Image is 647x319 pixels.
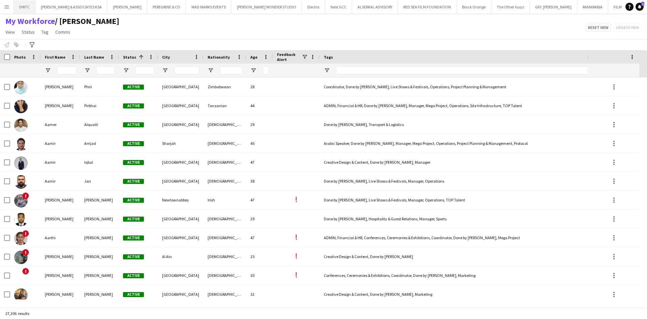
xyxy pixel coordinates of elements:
div: [PERSON_NAME] [80,247,119,266]
a: 1 [636,3,644,11]
button: Open Filter Menu [123,67,129,73]
div: Aamir [41,153,80,171]
div: [PERSON_NAME] [41,96,80,115]
div: [GEOGRAPHIC_DATA] [158,172,204,190]
img: Aayushi Pareek [14,288,28,302]
div: Done by [PERSON_NAME], Live Shows & Festivals, Manager, Operations, TOP Talent [320,191,596,209]
span: Active [123,141,144,146]
div: Aamir [41,172,80,190]
span: Status [22,29,35,35]
span: Active [123,198,144,203]
button: [PERSON_NAME] & ASSOCIATES KSA [35,0,107,13]
div: [DEMOGRAPHIC_DATA] [204,228,246,247]
span: Active [123,122,144,127]
span: Julie [55,16,119,26]
span: Tags [324,55,333,60]
div: [PERSON_NAME] [41,266,80,285]
div: Sharjah [158,134,204,153]
input: First Name Filter Input [57,66,76,74]
a: Status [19,28,37,36]
div: 47 [246,228,273,247]
button: [PERSON_NAME] [107,0,147,13]
div: Arabic Speaker, Done by [PERSON_NAME], Manager, Mega Project, Operations, Project Planning & Mana... [320,134,596,153]
div: Done by [PERSON_NAME], Transport & Logistics [320,115,596,134]
div: Irish [204,191,246,209]
div: [GEOGRAPHIC_DATA] [158,228,204,247]
div: [PERSON_NAME] [80,191,119,209]
div: 28 [246,77,273,96]
div: Pirbhai [80,96,119,115]
img: Aayushi Harpalani [14,269,28,283]
span: ! [295,194,298,204]
a: My Workforce [5,16,55,26]
button: DWTC [14,0,35,13]
div: Aamer [41,115,80,134]
span: City [162,55,170,60]
span: Nationality [208,55,230,60]
div: 47 [246,191,273,209]
div: 32 [246,285,273,304]
button: Open Filter Menu [162,67,168,73]
span: ! [295,251,298,261]
button: Open Filter Menu [250,67,256,73]
img: Aalia Pirbhai [14,100,28,113]
span: Active [123,292,144,297]
div: Creative Design & Content, Done by [PERSON_NAME], Manager [320,153,596,171]
div: 25 [246,247,273,266]
div: Tanzanian [204,96,246,115]
app-action-btn: Advanced filters [28,41,36,49]
div: [DEMOGRAPHIC_DATA] [204,172,246,190]
div: 45 [246,134,273,153]
div: Coordinator, Done by [PERSON_NAME], Live Shows & Festivals, Operations, Project Planning & Manage... [320,77,596,96]
button: RAMARABIA [577,0,608,13]
div: [DEMOGRAPHIC_DATA] [204,134,246,153]
div: Phiri [80,77,119,96]
input: City Filter Input [174,66,199,74]
div: 47 [246,153,273,171]
span: First Name [45,55,65,60]
input: Age Filter Input [263,66,269,74]
div: [DEMOGRAPHIC_DATA] [204,115,246,134]
input: Nationality Filter Input [220,66,242,74]
input: Last Name Filter Input [96,66,115,74]
div: ADMIN, Financial & HR, Conferences, Ceremonies & Exhibitions, Coordinator, Done by [PERSON_NAME],... [320,228,596,247]
div: ADMIN, Financial & HR, Done by [PERSON_NAME], Manager, Mega Project, Operations, Site Infrastruct... [320,96,596,115]
div: Creative Design & Content, Done by [PERSON_NAME] [320,247,596,266]
div: [PERSON_NAME] [80,266,119,285]
span: Comms [55,29,70,35]
span: ! [22,230,29,237]
div: 38 [246,172,273,190]
div: [GEOGRAPHIC_DATA] [158,96,204,115]
button: Open Filter Menu [84,67,90,73]
div: Creative Design & Content, Done by [PERSON_NAME], Marketing [320,285,596,304]
a: Comms [53,28,73,36]
div: [GEOGRAPHIC_DATA] [158,266,204,285]
input: Status Filter Input [135,66,154,74]
button: [PERSON_NAME] WONDER STUDIO [232,0,302,13]
span: Tag [41,29,49,35]
div: [PERSON_NAME] [41,285,80,304]
div: Aarthi [41,228,80,247]
div: Conferences, Ceremonies & Exhibitions, Coordinator, Done by [PERSON_NAME], Marketing [320,266,596,285]
button: Open Filter Menu [208,67,214,73]
img: Aaron Desouza [14,213,28,226]
button: MAD MARKS EVENTS [186,0,232,13]
div: [DEMOGRAPHIC_DATA] [204,285,246,304]
div: Jan [80,172,119,190]
button: The Other Guyz [491,0,530,13]
span: Photo [14,55,26,60]
div: 30 [246,266,273,285]
span: ! [295,232,298,242]
span: Age [250,55,257,60]
div: [PERSON_NAME] [41,77,80,96]
span: Active [123,103,144,108]
button: GPJ: [PERSON_NAME] [530,0,577,13]
img: Aashish Lalwani [14,251,28,264]
div: [GEOGRAPHIC_DATA] [158,285,204,304]
img: Aamir Amjad [14,137,28,151]
div: Alquaiti [80,115,119,134]
a: View [3,28,18,36]
button: Open Filter Menu [45,67,51,73]
span: Active [123,254,144,259]
div: [GEOGRAPHIC_DATA] [158,210,204,228]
